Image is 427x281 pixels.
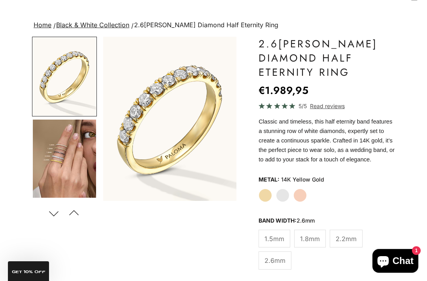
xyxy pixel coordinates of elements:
img: #YellowGold #WhiteGold #RoseGold [33,120,96,198]
span: Classic and timeless, this half eternity band features a stunning row of white diamonds, expertly... [259,118,395,163]
span: 1.5mm [265,234,284,244]
variant-option-value: 14K Yellow Gold [281,174,324,185]
span: 2.6mm [265,255,285,266]
div: GET 10% Off [8,261,49,281]
span: 2.2mm [336,234,357,244]
div: Item 1 of 22 [103,37,236,201]
legend: Metal: [259,174,280,185]
span: GET 10% Off [12,270,45,274]
span: Read reviews [310,101,345,111]
inbox-online-store-chat: Shopify online store chat [370,249,421,275]
img: #YellowGold #WhiteGold #RoseGold [33,201,96,279]
button: Go to item 5 [32,200,97,280]
variant-option-value: 2.6mm [297,217,315,224]
h1: 2.6[PERSON_NAME] Diamond Half Eternity Ring [259,37,395,79]
button: Go to item 4 [32,119,97,199]
span: 5/5 [299,101,307,111]
img: #YellowGold [103,37,236,201]
a: 5/5 Read reviews [259,101,395,111]
button: Go to item 1 [32,37,97,116]
img: #YellowGold [33,37,96,116]
a: Home [34,21,51,29]
span: 2.6[PERSON_NAME] Diamond Half Eternity Ring [134,21,278,29]
a: Black & White Collection [56,21,129,29]
sale-price: €1.989,95 [259,82,308,98]
span: 1.8mm [300,234,320,244]
nav: breadcrumbs [32,20,395,31]
legend: Band Width: [259,215,315,227]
